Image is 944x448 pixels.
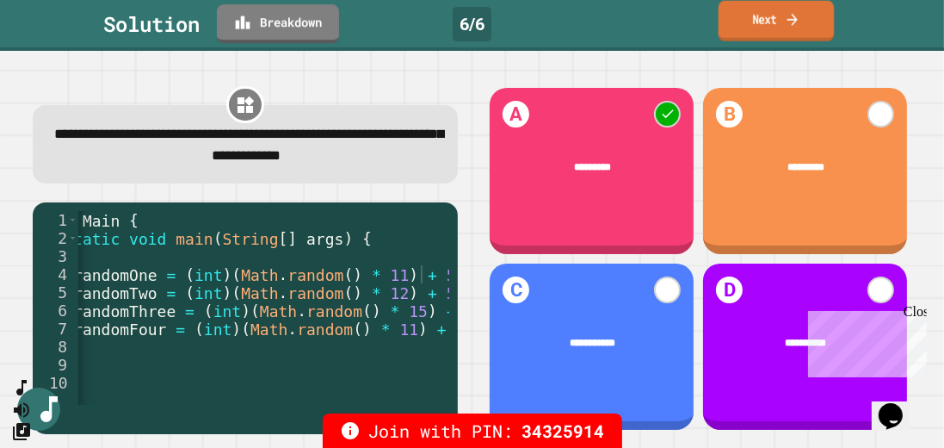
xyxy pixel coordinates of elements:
div: 9 [33,356,78,374]
div: Chat with us now!Close [7,7,119,109]
button: Mute music [11,399,32,420]
div: 3 [33,247,78,265]
h1: B [716,101,743,128]
a: Breakdown [217,4,339,43]
h1: A [503,101,529,128]
h1: C [503,277,529,303]
div: 5 [33,283,78,302]
h1: D [716,277,743,303]
div: 4 [33,265,78,283]
iframe: chat widget [872,379,927,431]
div: 1 [33,211,78,229]
div: 8 [33,338,78,356]
button: Change Music [11,420,32,442]
span: 34325914 [522,418,605,444]
div: Join with PIN: [323,414,622,448]
div: 10 [33,374,78,392]
div: 7 [33,320,78,338]
span: Toggle code folding, rows 1 through 10 [68,211,77,229]
span: Toggle code folding, rows 2 through 9 [68,229,77,247]
iframe: chat widget [801,304,927,377]
a: Next [719,1,834,41]
button: SpeedDial basic example [11,377,32,399]
div: Solution [103,9,200,40]
div: 6 [33,302,78,320]
div: 2 [33,229,78,247]
div: 6 / 6 [453,7,491,41]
